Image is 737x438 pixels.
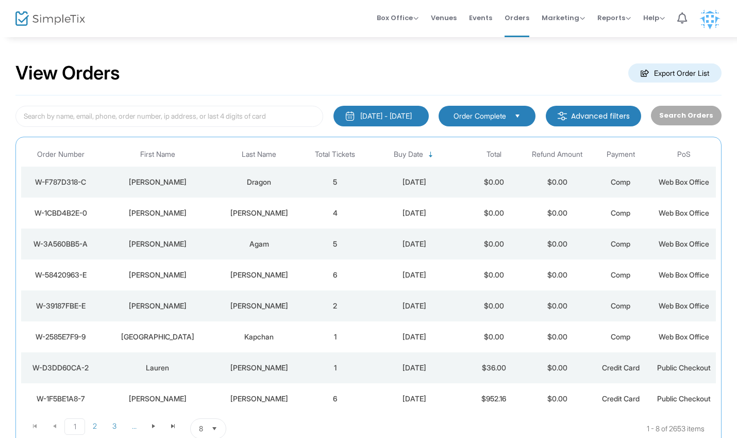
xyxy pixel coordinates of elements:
span: Orders [505,5,529,31]
span: Web Box Office [659,239,709,248]
td: 1 [304,352,367,383]
div: DEborah [103,177,212,187]
td: 5 [304,229,367,259]
td: $0.00 [526,167,589,198]
div: Lauren [103,363,212,373]
td: $0.00 [462,290,526,321]
span: Web Box Office [659,208,709,217]
span: Help [643,13,665,23]
span: Comp [611,332,630,341]
span: Go to the next page [149,422,158,430]
td: $0.00 [462,259,526,290]
span: Page 1 [64,418,85,435]
span: Public Checkout [657,363,711,372]
h2: View Orders [15,62,120,85]
div: Michelle [103,301,212,311]
th: Total Tickets [304,142,367,167]
td: $0.00 [526,321,589,352]
div: Agam [217,239,300,249]
td: 6 [304,259,367,290]
span: Go to the next page [144,418,163,434]
div: Sydney [103,332,212,342]
div: 9/13/2025 [370,363,460,373]
div: W-1F5BE1A8-7 [24,394,98,404]
td: $952.16 [462,383,526,414]
span: Comp [611,239,630,248]
td: $0.00 [526,229,589,259]
td: 5 [304,167,367,198]
span: Sortable [427,151,435,159]
span: Reports [597,13,631,23]
div: 9/13/2025 [370,270,460,280]
span: 8 [199,424,203,434]
span: Page 4 [124,418,144,434]
span: First Name [140,150,175,159]
span: Venues [431,5,457,31]
td: $0.00 [526,290,589,321]
span: Credit Card [602,363,640,372]
div: Dragon [217,177,300,187]
td: $0.00 [526,198,589,229]
m-button: Advanced filters [546,106,641,126]
span: Web Box Office [659,177,709,186]
div: [DATE] - [DATE] [360,111,412,121]
div: Felsenthal [217,208,300,218]
span: Comp [611,177,630,186]
span: Payment [607,150,635,159]
td: $0.00 [526,383,589,414]
div: 9/13/2025 [370,332,460,342]
m-button: Export Order List [628,63,722,83]
span: Comp [611,208,630,217]
td: $0.00 [462,167,526,198]
div: 9/13/2025 [370,239,460,249]
span: Events [469,5,492,31]
th: Total [462,142,526,167]
span: Web Box Office [659,332,709,341]
div: W-58420963-E [24,270,98,280]
td: $0.00 [462,321,526,352]
span: Comp [611,270,630,279]
span: Credit Card [602,394,640,403]
td: 6 [304,383,367,414]
button: Select [510,110,525,122]
span: Page 2 [85,418,105,434]
span: Comp [611,301,630,310]
span: Marketing [542,13,585,23]
div: Matthew [103,394,212,404]
span: PoS [677,150,691,159]
span: Go to the last page [163,418,183,434]
div: 9/13/2025 [370,177,460,187]
td: $36.00 [462,352,526,383]
th: Refund Amount [526,142,589,167]
img: filter [557,111,567,121]
div: W-2585E7F9-9 [24,332,98,342]
div: Kimberly [103,239,212,249]
input: Search by name, email, phone, order number, ip address, or last 4 digits of card [15,106,323,127]
td: $0.00 [526,352,589,383]
span: Box Office [377,13,418,23]
div: Sroka [217,270,300,280]
div: 9/13/2025 [370,394,460,404]
span: Web Box Office [659,270,709,279]
div: Schoenfeld [217,301,300,311]
div: W-1CBD4B2E-0 [24,208,98,218]
td: 1 [304,321,367,352]
div: Kapchan [217,332,300,342]
td: $0.00 [526,259,589,290]
div: Siegler [217,394,300,404]
span: Public Checkout [657,394,711,403]
span: Page 3 [105,418,124,434]
div: W-39187FBE-E [24,301,98,311]
span: Order Complete [454,111,506,121]
td: $0.00 [462,229,526,259]
div: Michelle [103,270,212,280]
div: Data table [21,142,716,414]
div: 9/13/2025 [370,301,460,311]
span: Order Number [37,150,85,159]
td: 2 [304,290,367,321]
button: [DATE] - [DATE] [333,106,429,126]
td: $0.00 [462,198,526,229]
div: Erica [103,208,212,218]
span: Last Name [242,150,276,159]
div: W-D3DD60CA-2 [24,363,98,373]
